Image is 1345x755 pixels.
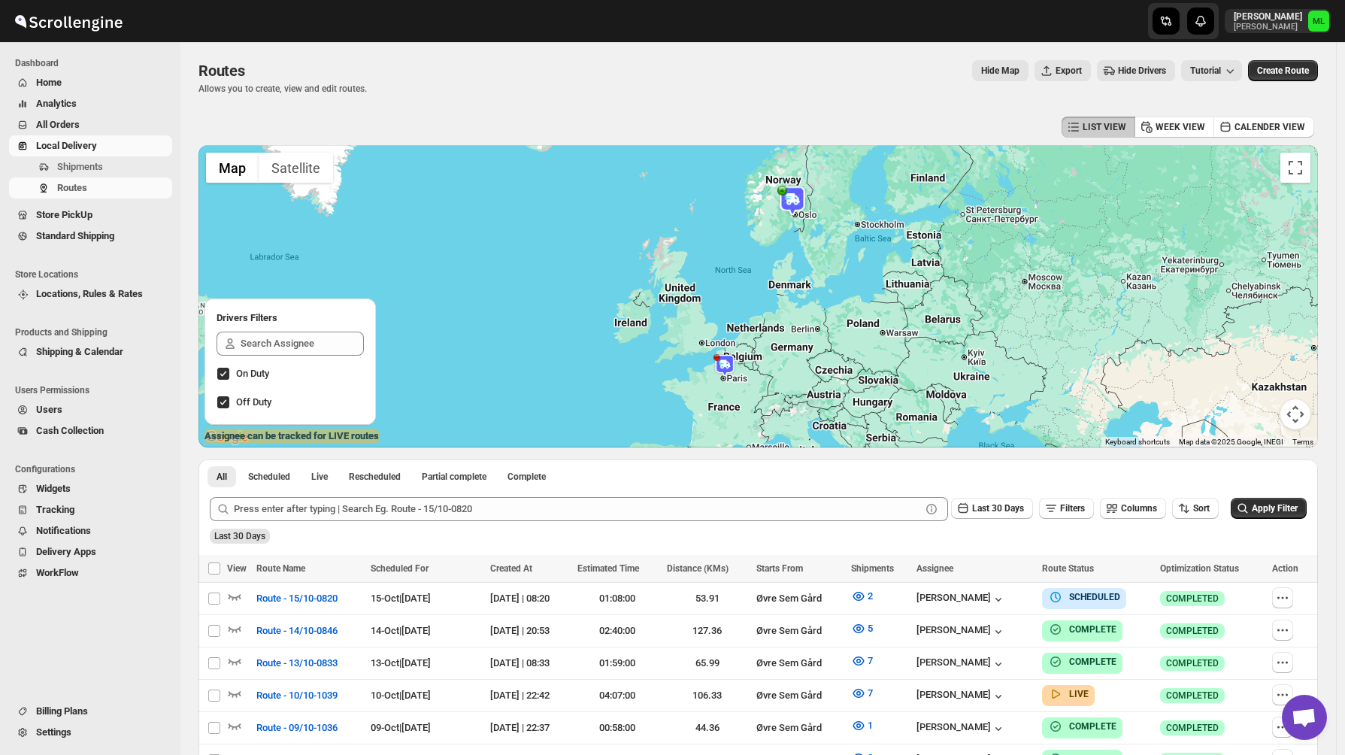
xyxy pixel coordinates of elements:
span: Create Route [1257,65,1309,77]
span: View [227,563,247,574]
p: [PERSON_NAME] [1234,23,1302,32]
button: All Orders [9,114,172,135]
button: All routes [208,466,236,487]
button: Delivery Apps [9,541,172,562]
span: Scheduled [248,471,290,483]
span: 13-Oct | [DATE] [371,657,431,669]
div: Open chat [1282,695,1327,740]
span: Sort [1193,503,1210,514]
div: 106.33 [667,688,747,703]
div: 00:58:00 [577,720,658,735]
span: Users Permissions [15,384,173,396]
div: [DATE] | 20:53 [490,623,568,638]
button: Show street map [206,153,259,183]
span: Distance (KMs) [667,563,729,574]
button: Toggle fullscreen view [1280,153,1310,183]
span: Hide Map [981,65,1019,77]
button: Notifications [9,520,172,541]
button: Shipping & Calendar [9,341,172,362]
span: COMPLETED [1166,593,1219,605]
button: Show satellite imagery [259,153,333,183]
b: COMPLETE [1069,656,1116,667]
span: Estimated Time [577,563,639,574]
p: [PERSON_NAME] [1234,11,1302,23]
button: Filters [1039,498,1094,519]
span: Columns [1121,503,1157,514]
span: Complete [507,471,546,483]
p: Allows you to create, view and edit routes. [198,83,367,95]
span: Action [1272,563,1298,574]
div: 01:59:00 [577,656,658,671]
span: Route - 15/10-0820 [256,591,338,606]
button: Shipments [9,156,172,177]
button: Keyboard shortcuts [1105,437,1170,447]
button: WorkFlow [9,562,172,584]
span: Shipping & Calendar [36,346,123,357]
button: 5 [842,617,882,641]
button: COMPLETE [1048,654,1116,669]
span: Route - 14/10-0846 [256,623,338,638]
img: Google [202,428,252,447]
span: LIST VIEW [1083,121,1126,133]
span: Route - 09/10-1036 [256,720,338,735]
span: 7 [868,655,873,666]
button: CALENDER VIEW [1213,117,1314,138]
span: Shipments [57,161,103,172]
button: Users [9,399,172,420]
span: Live [311,471,328,483]
span: 09-Oct | [DATE] [371,722,431,733]
span: COMPLETED [1166,625,1219,637]
div: 02:40:00 [577,623,658,638]
button: SCHEDULED [1048,590,1120,605]
button: [PERSON_NAME] [916,689,1006,704]
button: Last 30 Days [951,498,1033,519]
span: CALENDER VIEW [1234,121,1305,133]
span: All Orders [36,119,80,130]
div: [PERSON_NAME] [916,624,1006,639]
input: Search Assignee [241,332,364,356]
button: Route - 15/10-0820 [247,587,347,611]
button: Sort [1172,498,1219,519]
div: [DATE] | 22:42 [490,688,568,703]
button: 7 [842,649,882,673]
span: COMPLETED [1166,722,1219,734]
span: Delivery Apps [36,546,96,557]
span: Widgets [36,483,71,494]
span: Scheduled For [371,563,429,574]
button: COMPLETE [1048,622,1116,637]
span: Routes [57,182,87,193]
div: Øvre Sem Gård [756,591,842,606]
img: ScrollEngine [12,2,125,40]
button: Locations, Rules & Rates [9,284,172,305]
span: Map data ©2025 Google, INEGI [1179,438,1283,446]
span: Michael Lunga [1308,11,1329,32]
span: 10-Oct | [DATE] [371,690,431,701]
button: Analytics [9,93,172,114]
span: Assignee [916,563,953,574]
span: Tracking [36,504,74,515]
span: Tutorial [1190,65,1221,77]
button: Tracking [9,499,172,520]
button: Tutorial [1181,60,1242,81]
span: Locations, Rules & Rates [36,288,143,299]
h2: Drivers Filters [217,311,364,326]
span: COMPLETED [1166,690,1219,702]
input: Press enter after typing | Search Eg. Route - 15/10-0820 [234,497,921,521]
button: Route - 10/10-1039 [247,684,347,708]
button: LIVE [1048,687,1089,702]
div: 65.99 [667,656,747,671]
button: Columns [1100,498,1166,519]
span: Local Delivery [36,140,97,151]
span: 14-Oct | [DATE] [371,625,431,636]
label: Assignee can be tracked for LIVE routes [204,429,379,444]
text: ML [1313,17,1325,26]
button: Map action label [972,60,1028,81]
span: Billing Plans [36,705,88,717]
span: Last 30 Days [972,503,1024,514]
span: Cash Collection [36,425,104,436]
button: 7 [842,681,882,705]
b: LIVE [1069,689,1089,699]
div: [PERSON_NAME] [916,592,1006,607]
span: Configurations [15,463,173,475]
